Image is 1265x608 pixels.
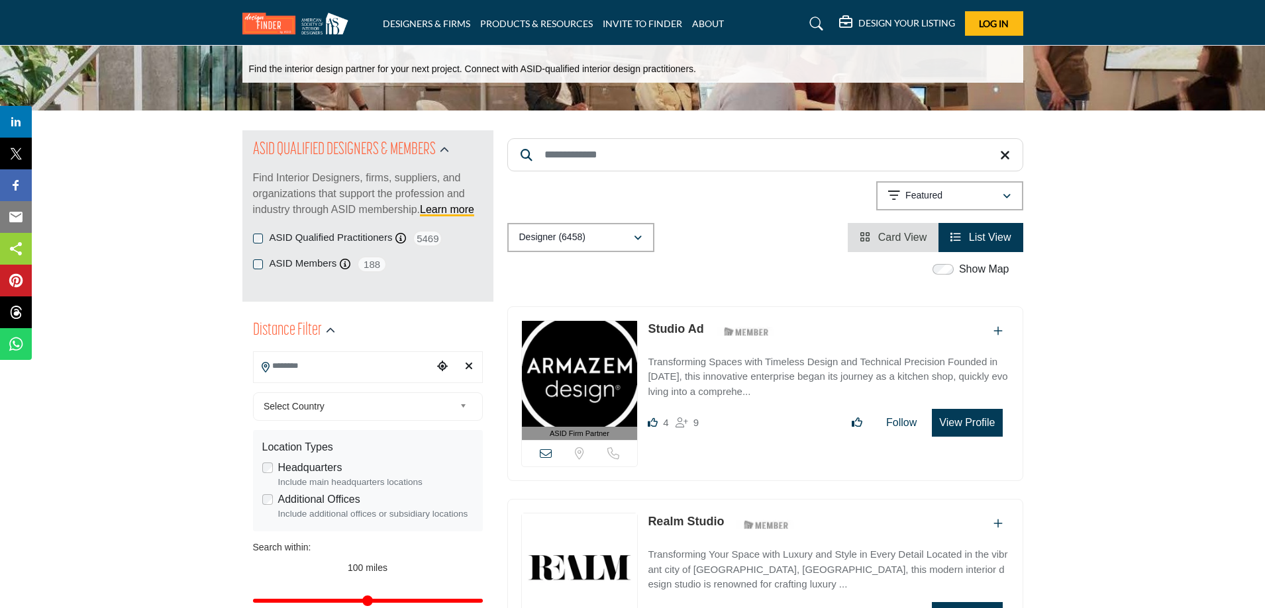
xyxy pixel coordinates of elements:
[550,428,609,439] span: ASID Firm Partner
[648,347,1009,400] a: Transforming Spaces with Timeless Design and Technical Precision Founded in [DATE], this innovati...
[648,355,1009,400] p: Transforming Spaces with Timeless Design and Technical Precision Founded in [DATE], this innovati...
[938,223,1023,252] li: List View
[278,507,474,521] div: Include additional offices or subsidiary locations
[278,476,474,489] div: Include main headquarters locations
[858,17,955,29] h5: DESIGN YOUR LISTING
[253,259,263,269] input: ASID Members checkbox
[648,515,724,528] a: Realm Studio
[979,18,1009,29] span: Log In
[969,232,1011,243] span: List View
[648,320,703,338] p: Studio Ad
[736,516,796,533] img: ASID Members Badge Icon
[876,181,1023,210] button: Featured
[676,415,699,431] div: Followers
[278,492,360,507] label: Additional Offices
[459,353,479,381] div: Clear search location
[270,256,337,271] label: ASID Members
[507,138,1023,171] input: Search Keyword
[348,562,387,573] span: 100 miles
[950,232,1011,243] a: View List
[519,231,585,244] p: Designer (6458)
[507,223,654,252] button: Designer (6458)
[648,547,1009,592] p: Transforming Your Space with Luxury and Style in Every Detail Located in the vibrant city of [GEO...
[242,13,355,34] img: Site Logo
[839,16,955,32] div: DESIGN YOUR LISTING
[254,353,432,379] input: Search Location
[959,261,1009,277] label: Show Map
[253,319,322,343] h2: Distance Filter
[357,256,387,273] span: 188
[383,18,470,29] a: DESIGNERS & FIRMS
[878,232,927,243] span: Card View
[262,439,474,455] div: Location Types
[420,204,474,215] a: Learn more
[413,230,442,247] span: 5469
[843,410,871,436] button: Like listing
[797,13,832,34] a: Search
[860,232,927,243] a: View Card
[692,18,724,29] a: ABOUT
[278,460,342,476] label: Headquarters
[905,189,942,202] p: Featured
[253,138,436,162] h2: ASID QUALIFIED DESIGNERS & MEMBERS
[253,170,483,218] p: Find Interior Designers, firms, suppliers, and organizations that support the profession and indu...
[522,321,638,427] img: Studio Ad
[848,223,938,252] li: Card View
[965,11,1023,36] button: Log In
[480,18,593,29] a: PRODUCTS & RESOURCES
[264,398,454,414] span: Select Country
[253,234,263,243] input: ASID Qualified Practitioners checkbox
[270,230,393,245] label: ASID Qualified Practitioners
[663,417,668,428] span: 4
[993,518,1003,529] a: Add To List
[648,513,724,531] p: Realm Studio
[878,410,925,436] button: Follow
[648,539,1009,592] a: Transforming Your Space with Luxury and Style in Every Detail Located in the vibrant city of [GEO...
[249,63,696,76] p: Find the interior design partner for your next project. Connect with ASID-qualified interior desi...
[603,18,682,29] a: INVITE TO FINDER
[648,322,703,335] a: Studio Ad
[993,326,1003,337] a: Add To List
[522,321,638,441] a: ASID Firm Partner
[717,324,776,340] img: ASID Members Badge Icon
[932,409,1002,437] button: View Profile
[648,417,658,427] i: Likes
[432,353,452,381] div: Choose your current location
[253,541,483,554] div: Search within:
[693,417,699,428] span: 9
